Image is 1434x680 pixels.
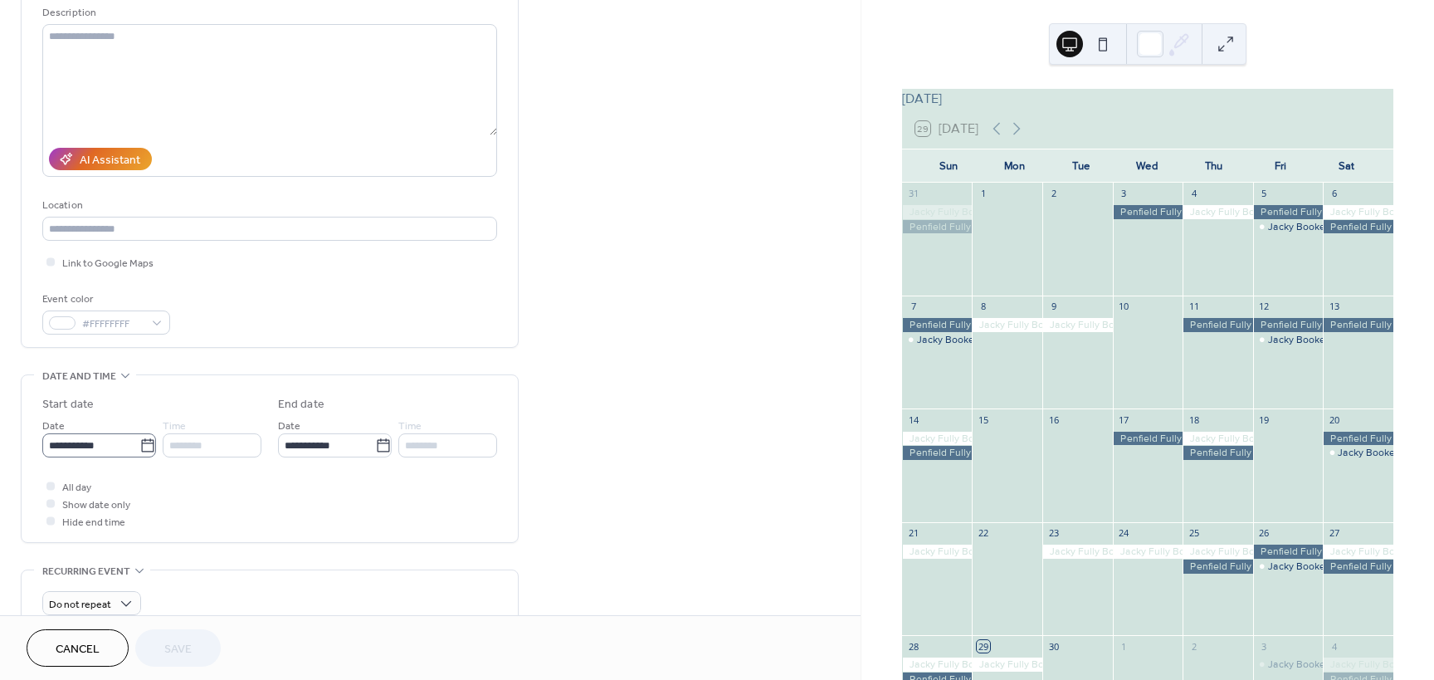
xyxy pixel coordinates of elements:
div: 2 [1188,640,1200,653]
div: 18 [1188,413,1200,426]
div: Sun [915,149,982,183]
div: 9 [1047,301,1060,313]
div: 16 [1047,413,1060,426]
div: 31 [907,188,919,200]
button: AI Assistant [49,148,152,170]
div: Jacky Booked PM [1338,446,1418,460]
div: 21 [907,527,919,540]
div: 4 [1188,188,1200,200]
div: Jacky Booked PM [1253,333,1324,347]
span: Cancel [56,641,100,658]
div: 5 [1258,188,1271,200]
div: 3 [1118,188,1130,200]
span: All day [62,479,91,497]
div: Penfield Fully Booked [902,220,973,234]
div: Thu [1181,149,1247,183]
div: End date [278,396,324,413]
div: 2 [1047,188,1060,200]
div: 27 [1328,527,1340,540]
div: Penfield Fully Booked [1183,446,1253,460]
div: Penfield Fully Booked [1253,318,1324,332]
div: 8 [977,301,989,313]
div: Jacky Fully Booked [902,205,973,219]
div: 12 [1258,301,1271,313]
span: Date [278,418,300,435]
div: Jacky Booked PM [917,333,997,347]
div: Jacky Booked PM [1253,658,1324,672]
div: 13 [1328,301,1340,313]
div: Jacky Fully Booked [902,432,973,446]
div: Jacky Booked PM [1268,560,1349,574]
div: Jacky Booked PM [902,333,973,347]
span: Hide end time [62,514,125,531]
span: Date [42,418,65,435]
div: Penfield Fully Booked [1323,318,1393,332]
div: Jacky Fully Booked [1183,432,1253,446]
div: 1 [977,188,989,200]
div: 15 [977,413,989,426]
span: Time [398,418,422,435]
div: 30 [1047,640,1060,653]
div: 25 [1188,527,1200,540]
div: 23 [1047,527,1060,540]
div: 17 [1118,413,1130,426]
div: 3 [1258,640,1271,653]
div: Jacky Booked PM [1253,220,1324,234]
div: 10 [1118,301,1130,313]
div: Mon [982,149,1048,183]
span: Link to Google Maps [62,255,154,272]
div: 7 [907,301,919,313]
div: Jacky Fully Booked [1323,205,1393,219]
div: Location [42,197,494,214]
div: Jacky Fully Booked [902,658,973,672]
div: 20 [1328,413,1340,426]
span: #FFFFFFFF [82,316,144,333]
div: Wed [1115,149,1181,183]
div: Penfield Fully Booked [1323,432,1393,446]
div: Jacky Fully Booked [902,545,973,559]
div: Jacky Booked PM [1268,333,1349,347]
div: AI Assistant [80,152,140,169]
div: Jacky Fully Booked [1042,318,1113,332]
span: Show date only [62,497,130,514]
div: Penfield Fully Booked [1113,205,1183,219]
div: 24 [1118,527,1130,540]
div: Penfield Fully Booked [1183,560,1253,574]
div: Penfield Fully Booked [1253,545,1324,559]
div: Jacky Fully Booked [1113,545,1183,559]
div: Jacky Fully Booked [1042,545,1113,559]
span: Do not repeat [49,595,111,614]
div: Description [42,4,494,22]
div: Penfield Fully Booked [902,318,973,332]
div: 11 [1188,301,1200,313]
div: 1 [1118,640,1130,653]
div: Jacky Booked PM [1268,220,1349,234]
div: Sat [1314,149,1380,183]
div: 6 [1328,188,1340,200]
a: Cancel [27,629,129,667]
div: 4 [1328,640,1340,653]
div: Penfield Fully Booked [1323,220,1393,234]
div: Penfield Fully Booked [1323,560,1393,574]
div: Jacky Booked PM [1253,560,1324,574]
div: Jacky Fully Booked [1323,545,1393,559]
div: 22 [977,527,989,540]
span: Time [163,418,186,435]
div: Penfield Fully Booked [1253,205,1324,219]
div: Jacky Fully Booked [972,658,1042,672]
div: 29 [977,640,989,653]
div: 28 [907,640,919,653]
div: 14 [907,413,919,426]
div: Start date [42,396,94,413]
div: Jacky Fully Booked [1183,545,1253,559]
div: Tue [1048,149,1115,183]
div: Jacky Fully Booked [1183,205,1253,219]
span: Recurring event [42,563,130,580]
div: Jacky Fully Booked [1323,658,1393,672]
div: Penfield Fully Booked [902,446,973,460]
div: Penfield Fully Booked [1183,318,1253,332]
div: Event color [42,291,167,308]
div: Penfield Fully Booked [1113,432,1183,446]
div: Jacky Booked PM [1268,658,1349,672]
div: [DATE] [902,89,1393,109]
